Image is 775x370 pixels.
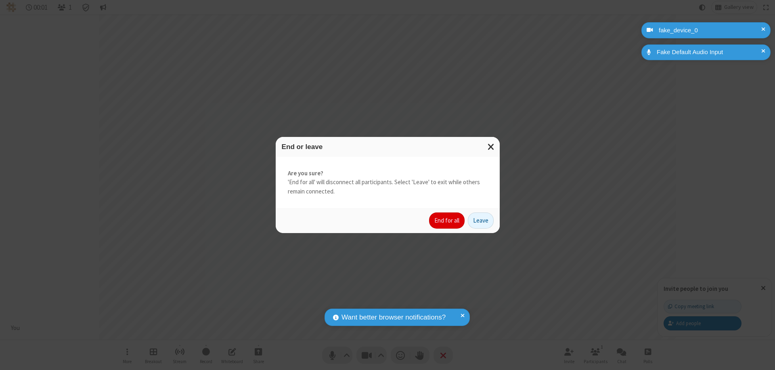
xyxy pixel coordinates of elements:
[429,212,465,229] button: End for all
[483,137,500,157] button: Close modal
[654,48,765,57] div: Fake Default Audio Input
[288,169,488,178] strong: Are you sure?
[656,26,765,35] div: fake_device_0
[282,143,494,151] h3: End or leave
[468,212,494,229] button: Leave
[341,312,446,323] span: Want better browser notifications?
[276,157,500,208] div: 'End for all' will disconnect all participants. Select 'Leave' to exit while others remain connec...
